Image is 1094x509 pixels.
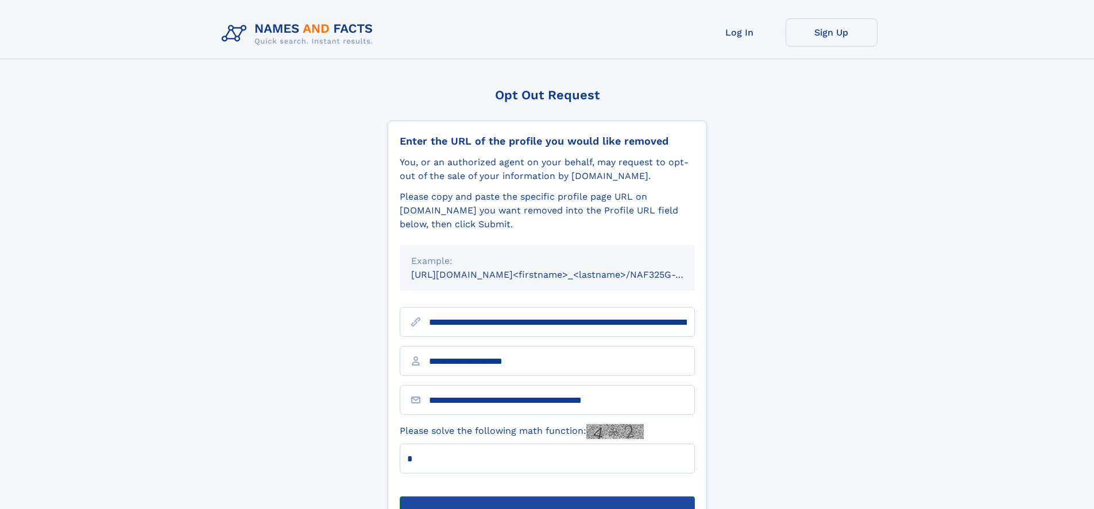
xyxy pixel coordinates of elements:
[400,135,695,147] div: Enter the URL of the profile you would like removed
[411,254,683,268] div: Example:
[400,190,695,231] div: Please copy and paste the specific profile page URL on [DOMAIN_NAME] you want removed into the Pr...
[411,269,717,280] small: [URL][DOMAIN_NAME]<firstname>_<lastname>/NAF325G-xxxxxxxx
[217,18,382,49] img: Logo Names and Facts
[400,424,644,439] label: Please solve the following math function:
[388,88,707,102] div: Opt Out Request
[694,18,786,46] a: Log In
[400,156,695,183] div: You, or an authorized agent on your behalf, may request to opt-out of the sale of your informatio...
[786,18,877,46] a: Sign Up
